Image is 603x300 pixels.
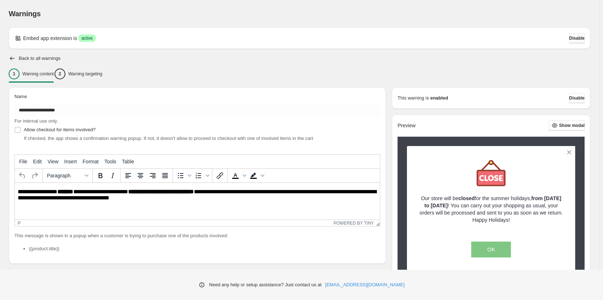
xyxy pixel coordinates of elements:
[24,136,313,141] span: If checked, the app shows a confirmation warning popup. If not, it doesn't allow to proceed to ch...
[19,56,61,61] h2: Back to all warnings
[29,245,380,252] li: {{product.title}}
[9,66,54,81] button: 1Warning content
[68,71,102,77] p: Warning targeting
[174,169,192,182] div: Bullet list
[14,94,27,99] span: Name
[374,220,380,226] div: Resize
[55,66,102,81] button: 2Warning targeting
[334,221,374,226] a: Powered by Tiny
[16,169,29,182] button: Undo
[19,159,27,164] span: File
[569,35,585,41] span: Disable
[122,169,134,182] button: Align left
[569,95,585,101] span: Disable
[55,69,65,79] div: 2
[471,242,511,257] button: OK
[134,169,147,182] button: Align center
[9,69,19,79] div: 1
[104,159,116,164] span: Tools
[159,169,171,182] button: Justify
[569,33,585,43] button: Disable
[33,159,42,164] span: Edit
[47,173,82,178] span: Paragraph
[458,195,474,201] strong: closed
[23,35,77,42] p: Embed app extension is
[420,195,563,224] p: Our store will be for the summer holidays, ! You can carry out your shopping as usual, your order...
[83,159,99,164] span: Format
[430,94,448,102] strong: enabled
[18,221,21,226] div: p
[247,169,265,182] div: Background color
[9,10,41,18] span: Warnings
[64,159,77,164] span: Insert
[14,232,380,239] p: This message is shown in a popup when a customer is trying to purchase one of the products involved:
[44,169,91,182] button: Formats
[22,71,54,77] p: Warning content
[107,169,119,182] button: Italic
[192,169,211,182] div: Numbered list
[398,94,429,102] p: This warning is
[94,169,107,182] button: Bold
[569,93,585,103] button: Disable
[214,169,226,182] button: Insert/edit link
[559,123,585,128] span: Show modal
[147,169,159,182] button: Align right
[14,118,58,124] span: For internal use only.
[24,127,96,132] span: Allow checkout for items involved?
[81,35,92,41] span: active
[48,159,58,164] span: View
[325,281,405,288] a: [EMAIL_ADDRESS][DOMAIN_NAME]
[229,169,247,182] div: Text color
[15,183,380,220] iframe: Rich Text Area
[398,123,416,129] h2: Preview
[29,169,41,182] button: Redo
[549,120,585,131] button: Show modal
[122,159,134,164] span: Table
